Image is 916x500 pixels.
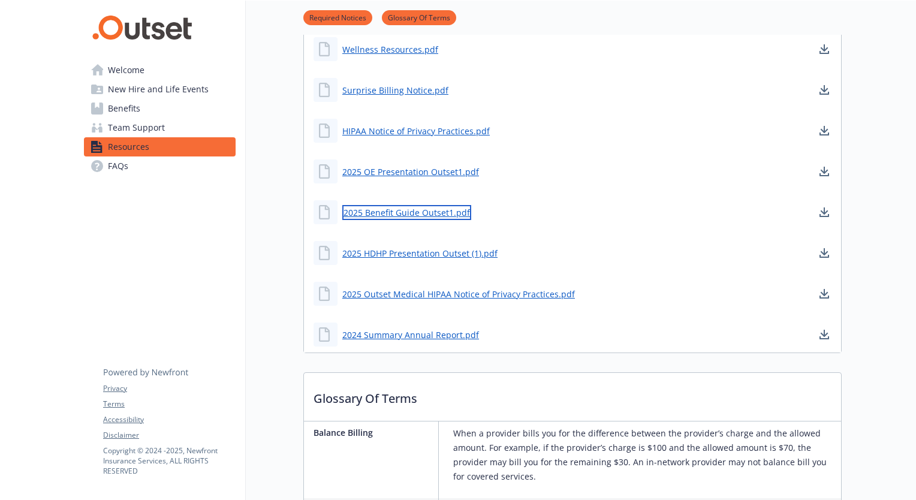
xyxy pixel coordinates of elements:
a: download document [817,83,831,97]
p: When a provider bills you for the difference between the provider’s charge and the allowed amount... [453,426,836,484]
a: download document [817,327,831,342]
span: Welcome [108,61,144,80]
a: Privacy [103,383,235,394]
a: Surprise Billing Notice.pdf [342,84,448,97]
a: 2024 Summary Annual Report.pdf [342,329,479,341]
a: 2025 Benefit Guide Outset1.pdf [342,205,471,220]
a: Disclaimer [103,430,235,441]
a: Team Support [84,118,236,137]
span: New Hire and Life Events [108,80,209,99]
span: Team Support [108,118,165,137]
span: FAQs [108,156,128,176]
a: Accessibility [103,414,235,425]
p: Copyright © 2024 - 2025 , Newfront Insurance Services, ALL RIGHTS RESERVED [103,445,235,476]
a: FAQs [84,156,236,176]
a: download document [817,124,831,138]
p: Glossary Of Terms [304,373,841,417]
a: New Hire and Life Events [84,80,236,99]
a: Welcome [84,61,236,80]
a: Required Notices [303,11,372,23]
a: Resources [84,137,236,156]
span: Resources [108,137,149,156]
p: Balance Billing [314,426,433,439]
span: Benefits [108,99,140,118]
a: Benefits [84,99,236,118]
a: Terms [103,399,235,409]
a: 2025 OE Presentation Outset1.pdf [342,165,479,178]
a: 2025 HDHP Presentation Outset (1).pdf [342,247,498,260]
a: Wellness Resources.pdf [342,43,438,56]
a: Glossary Of Terms [382,11,456,23]
a: 2025 Outset Medical HIPAA Notice of Privacy Practices.pdf [342,288,575,300]
a: download document [817,205,831,219]
a: HIPAA Notice of Privacy Practices.pdf [342,125,490,137]
a: download document [817,164,831,179]
a: download document [817,246,831,260]
a: download document [817,287,831,301]
a: download document [817,42,831,56]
